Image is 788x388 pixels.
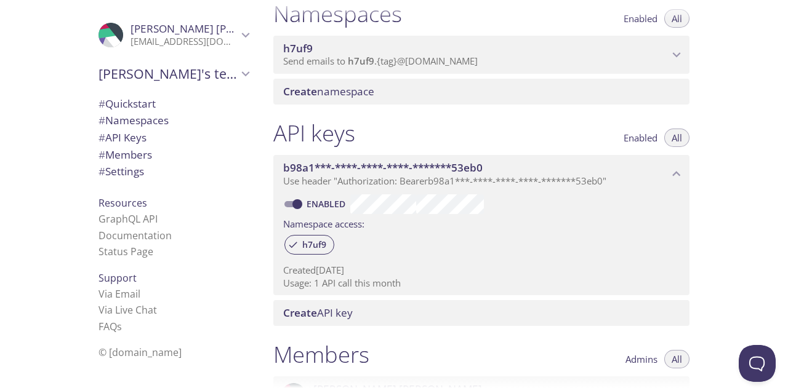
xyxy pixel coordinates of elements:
[98,320,122,333] a: FAQ
[283,277,680,290] p: Usage: 1 API call this month
[98,65,238,82] span: [PERSON_NAME]'s team
[618,350,665,368] button: Admins
[98,113,169,127] span: Namespaces
[283,84,317,98] span: Create
[89,112,259,129] div: Namespaces
[98,97,156,111] span: Quickstart
[131,22,299,36] span: [PERSON_NAME] [PERSON_NAME]
[616,129,665,147] button: Enabled
[89,146,259,164] div: Members
[273,300,689,326] div: Create API Key
[739,345,776,382] iframe: Help Scout Beacon - Open
[664,129,689,147] button: All
[89,58,259,90] div: Ishita's team
[283,55,478,67] span: Send emails to . {tag} @[DOMAIN_NAME]
[283,306,353,320] span: API key
[295,239,334,250] span: h7uf9
[98,346,182,359] span: © [DOMAIN_NAME]
[273,119,355,147] h1: API keys
[98,148,105,162] span: #
[664,350,689,368] button: All
[131,36,238,48] p: [EMAIL_ADDRESS][DOMAIN_NAME]
[117,320,122,333] span: s
[89,163,259,180] div: Team Settings
[283,264,680,277] p: Created [DATE]
[98,245,153,258] a: Status Page
[98,303,157,317] a: Via Live Chat
[98,130,105,145] span: #
[89,15,259,55] div: Ishita Gupta
[283,84,374,98] span: namespace
[98,212,158,226] a: GraphQL API
[348,55,374,67] span: h7uf9
[273,79,689,105] div: Create namespace
[98,229,172,242] a: Documentation
[98,196,147,210] span: Resources
[98,130,147,145] span: API Keys
[98,113,105,127] span: #
[273,341,369,368] h1: Members
[98,287,140,301] a: Via Email
[273,36,689,74] div: h7uf9 namespace
[89,129,259,146] div: API Keys
[98,148,152,162] span: Members
[283,41,313,55] span: h7uf9
[305,198,350,210] a: Enabled
[284,235,334,255] div: h7uf9
[98,271,137,285] span: Support
[283,306,317,320] span: Create
[98,164,144,178] span: Settings
[283,214,364,232] label: Namespace access:
[98,97,105,111] span: #
[89,95,259,113] div: Quickstart
[98,164,105,178] span: #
